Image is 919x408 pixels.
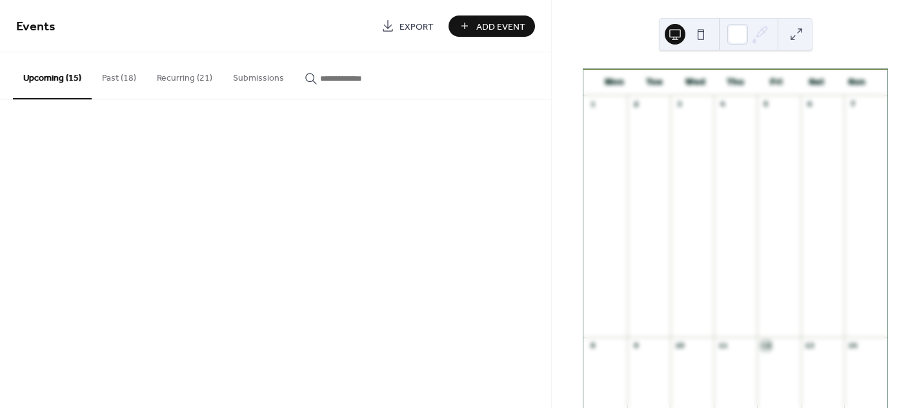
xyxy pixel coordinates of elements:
div: Mon [594,70,634,96]
div: Tue [634,70,675,96]
div: 2 [631,99,641,109]
div: 11 [718,341,727,351]
button: Recurring (21) [146,52,223,98]
div: 10 [674,341,684,351]
div: 4 [718,99,727,109]
span: Events [16,14,56,39]
div: 9 [631,341,641,351]
div: Fri [756,70,796,96]
div: 14 [848,341,858,351]
div: Sat [796,70,837,96]
div: 12 [761,341,771,351]
button: Submissions [223,52,294,98]
div: 5 [761,99,771,109]
div: Wed [675,70,716,96]
div: 13 [805,341,814,351]
div: 8 [587,341,597,351]
div: Thu [715,70,756,96]
a: Export [372,15,443,37]
span: Add Event [476,20,525,34]
div: Sun [836,70,877,96]
div: 7 [848,99,858,109]
div: 3 [674,99,684,109]
div: 6 [805,99,814,109]
div: 1 [587,99,597,109]
button: Upcoming (15) [13,52,92,99]
button: Past (18) [92,52,146,98]
button: Add Event [449,15,535,37]
span: Export [399,20,434,34]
